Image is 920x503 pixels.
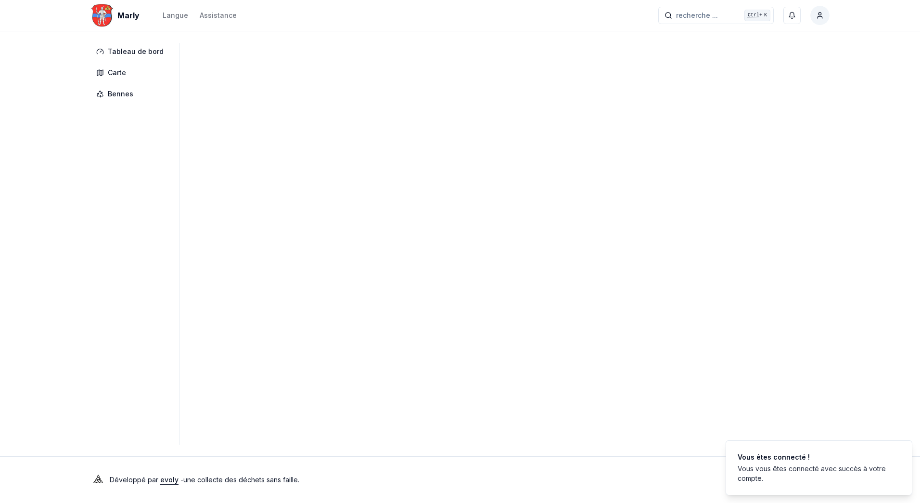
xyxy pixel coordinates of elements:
[90,4,114,27] img: Marly Logo
[163,11,188,20] div: Langue
[108,68,126,78] span: Carte
[110,473,299,487] p: Développé par - une collecte des déchets sans faille .
[738,464,896,483] div: Vous vous êtes connecté avec succès à votre compte.
[658,7,774,24] button: recherche ...Ctrl+K
[90,10,143,21] a: Marly
[117,10,140,21] span: Marly
[200,10,237,21] a: Assistance
[108,47,164,56] span: Tableau de bord
[738,452,896,462] div: Vous êtes connecté !
[108,89,133,99] span: Bennes
[90,472,106,488] img: Evoly Logo
[163,10,188,21] button: Langue
[90,85,173,103] a: Bennes
[160,476,179,484] a: evoly
[90,64,173,81] a: Carte
[676,11,718,20] span: recherche ...
[90,43,173,60] a: Tableau de bord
